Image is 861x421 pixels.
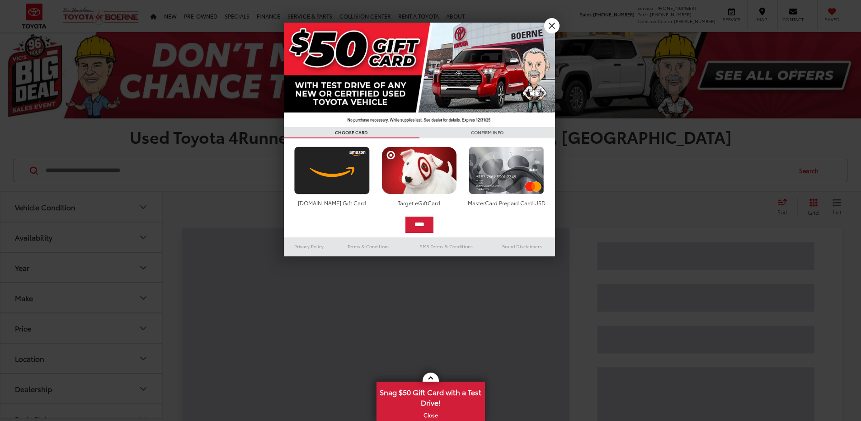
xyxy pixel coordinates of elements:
[292,147,372,194] img: amazoncard.png
[379,199,459,207] div: Target eGiftCard
[284,23,555,127] img: 42635_top_851395.jpg
[292,199,372,207] div: [DOMAIN_NAME] Gift Card
[284,127,419,138] h3: CHOOSE CARD
[377,383,484,410] span: Snag $50 Gift Card with a Test Drive!
[284,241,334,252] a: Privacy Policy
[404,241,489,252] a: SMS Terms & Conditions
[466,199,546,207] div: MasterCard Prepaid Card USD
[334,241,403,252] a: Terms & Conditions
[419,127,555,138] h3: CONFIRM INFO
[379,147,459,194] img: targetcard.png
[466,147,546,194] img: mastercard.png
[489,241,555,252] a: Brand Disclaimers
